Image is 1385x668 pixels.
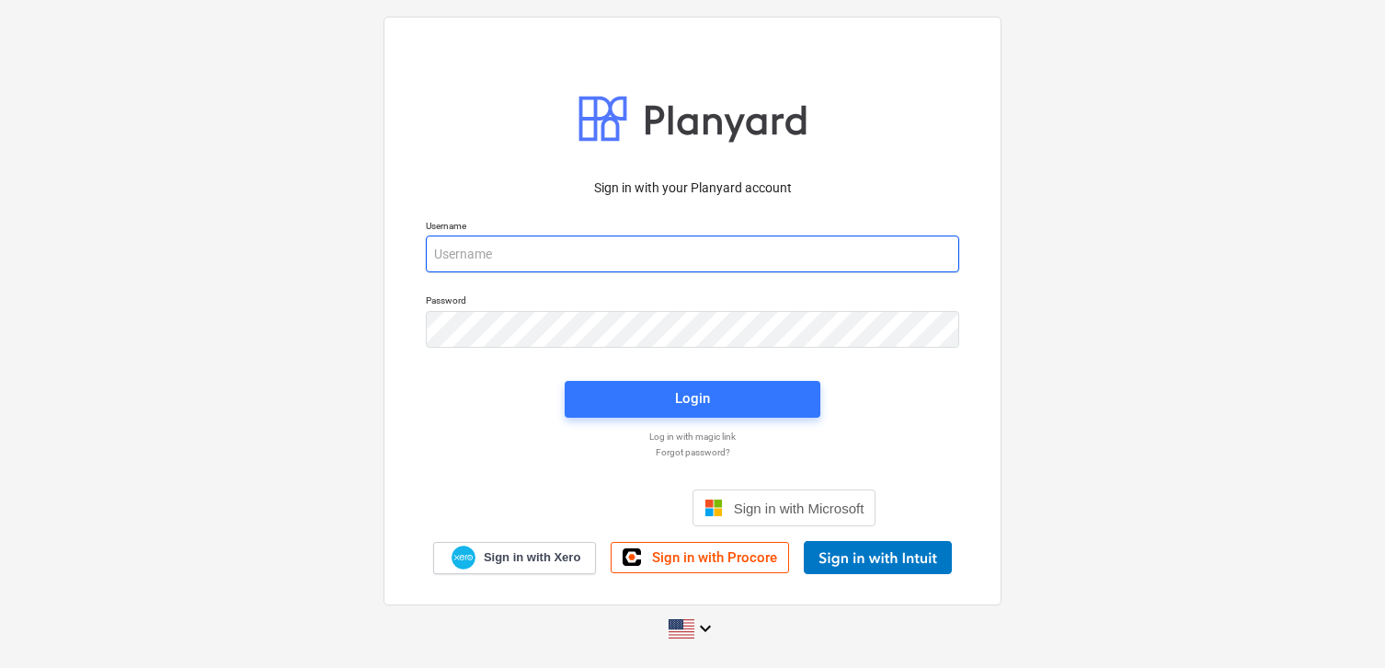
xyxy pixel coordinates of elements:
a: Log in with magic link [417,431,968,443]
i: keyboard_arrow_down [694,617,716,639]
img: Microsoft logo [704,499,723,517]
span: Sign in with Microsoft [734,501,864,516]
a: Sign in with Procore [611,542,789,573]
iframe: Sign in with Google Button [500,488,687,528]
input: Username [426,236,959,272]
div: Login [675,386,710,410]
p: Username [426,220,959,236]
span: Sign in with Procore [652,549,777,566]
button: Login [565,381,820,418]
p: Sign in with your Planyard account [426,179,959,198]
a: Forgot password? [417,446,968,458]
img: Xero logo [452,546,475,570]
span: Sign in with Xero [484,549,580,566]
a: Sign in with Xero [433,542,597,574]
p: Password [426,294,959,310]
